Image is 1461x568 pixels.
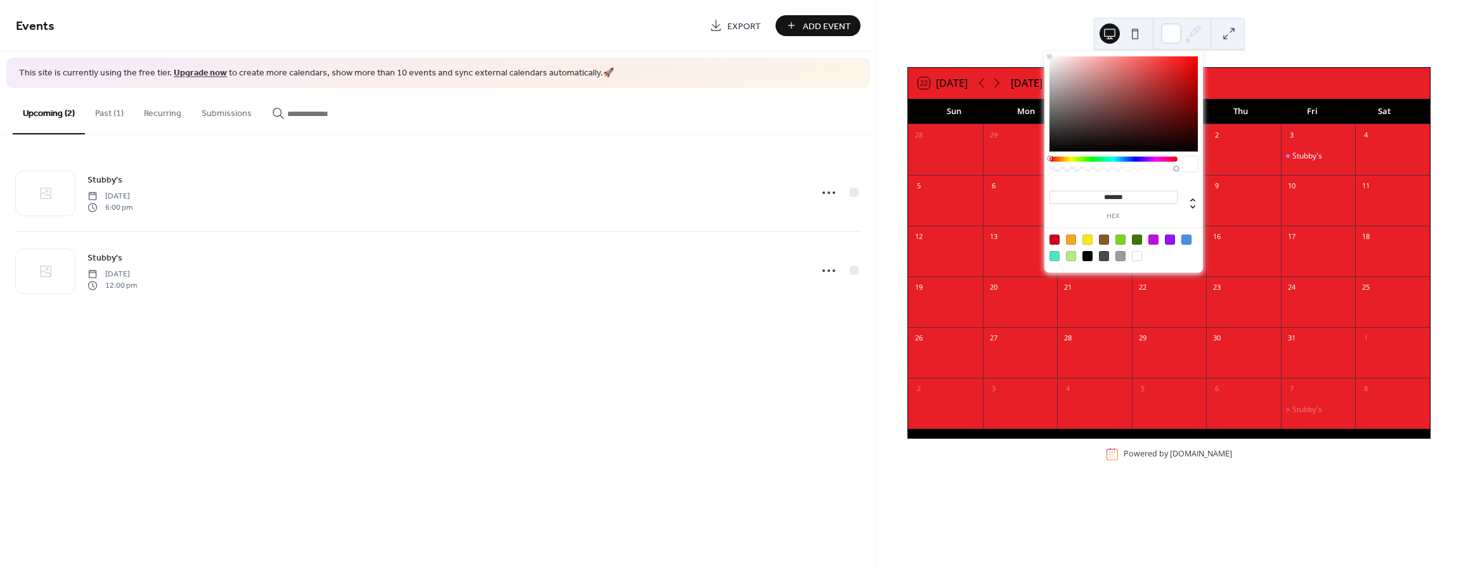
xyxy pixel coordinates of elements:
[1061,382,1075,396] div: 4
[1292,404,1322,415] div: Stubby's
[987,332,1001,345] div: 27
[1148,235,1159,245] div: #BD10E0
[1285,382,1299,396] div: 7
[1359,179,1373,193] div: 11
[912,382,926,396] div: 2
[1210,382,1224,396] div: 6
[1132,251,1142,261] div: #FFFFFF
[1049,213,1178,220] label: hex
[1136,382,1150,396] div: 5
[776,15,860,36] button: Add Event
[1285,179,1299,193] div: 10
[1281,404,1356,415] div: Stubby's
[803,20,851,33] span: Add Event
[987,179,1001,193] div: 6
[1049,251,1060,261] div: #50E3C2
[85,88,134,133] button: Past (1)
[1281,151,1356,161] div: Stubby's
[1359,281,1373,295] div: 25
[13,88,85,134] button: Upcoming (2)
[1210,332,1224,345] div: 30
[1115,251,1126,261] div: #9B9B9B
[987,230,1001,244] div: 13
[912,230,926,244] div: 12
[1124,448,1232,459] div: Powered by
[88,202,133,214] span: 6:00 pm
[912,179,926,193] div: 5
[727,20,761,33] span: Export
[1359,230,1373,244] div: 18
[192,88,262,133] button: Submissions
[1359,382,1373,396] div: 8
[914,74,972,92] button: 22[DATE]
[1285,332,1299,345] div: 31
[1181,235,1192,245] div: #4A90E2
[912,281,926,295] div: 19
[1276,99,1348,124] div: Fri
[1061,332,1075,345] div: 28
[1082,235,1093,245] div: #F8E71C
[88,173,122,186] span: Stubby's
[990,99,1062,124] div: Mon
[1011,75,1042,91] div: [DATE]
[987,382,1001,396] div: 3
[88,268,137,280] span: [DATE]
[1132,235,1142,245] div: #417505
[700,15,770,36] a: Export
[918,99,990,124] div: Sun
[1292,151,1322,161] div: Stubby's
[1061,281,1075,295] div: 21
[1210,129,1224,143] div: 2
[1205,99,1276,124] div: Thu
[1210,281,1224,295] div: 23
[88,190,133,202] span: [DATE]
[1115,235,1126,245] div: #7ED321
[1136,281,1150,295] div: 22
[1099,251,1109,261] div: #4A4A4A
[1210,230,1224,244] div: 16
[1348,99,1420,124] div: Sat
[1136,332,1150,345] div: 29
[1210,179,1224,193] div: 9
[1165,235,1175,245] div: #9013FE
[88,280,137,292] span: 12:00 pm
[1285,129,1299,143] div: 3
[1082,251,1093,261] div: #000000
[912,129,926,143] div: 28
[1099,235,1109,245] div: #8B572A
[1285,281,1299,295] div: 24
[987,129,1001,143] div: 29
[16,14,55,39] span: Events
[1066,251,1076,261] div: #B8E986
[88,250,122,265] a: Stubby's
[174,65,227,82] a: Upgrade now
[19,67,614,80] span: This site is currently using the free tier. to create more calendars, show more than 10 events an...
[1359,332,1373,345] div: 1
[1066,235,1076,245] div: #F5A623
[1049,235,1060,245] div: #D0021B
[1170,448,1232,459] a: [DOMAIN_NAME]
[134,88,192,133] button: Recurring
[987,281,1001,295] div: 20
[1285,230,1299,244] div: 17
[88,172,122,187] a: Stubby's
[912,332,926,345] div: 26
[88,251,122,264] span: Stubby's
[1359,129,1373,143] div: 4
